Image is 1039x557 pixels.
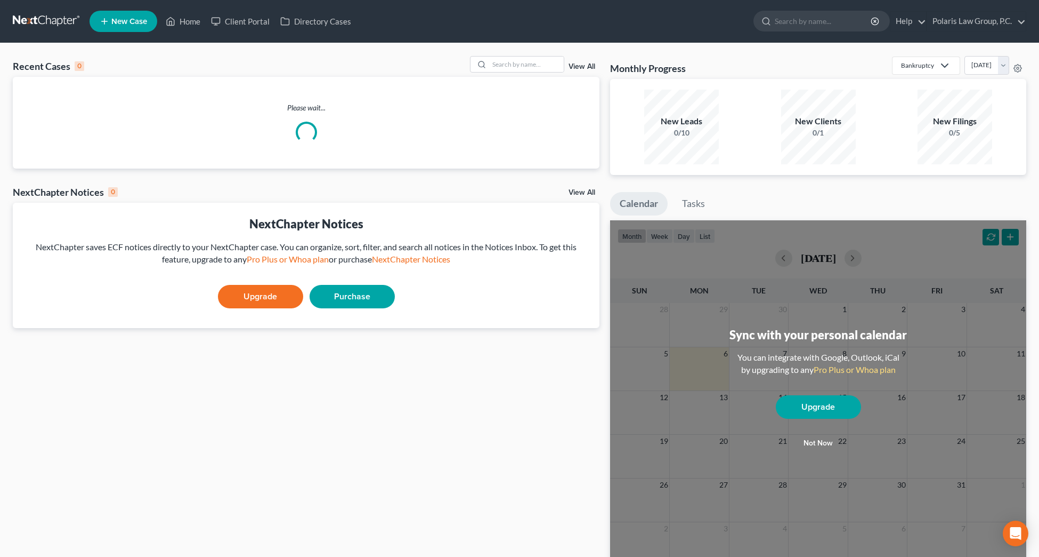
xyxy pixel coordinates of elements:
[21,216,591,232] div: NextChapter Notices
[610,62,686,75] h3: Monthly Progress
[672,192,715,216] a: Tasks
[1003,521,1028,546] div: Open Intercom Messenger
[901,61,934,70] div: Bankruptcy
[644,115,719,128] div: New Leads
[776,433,861,454] button: Not now
[247,254,329,264] a: Pro Plus or Whoa plan
[569,189,595,196] a: View All
[918,128,992,138] div: 0/5
[781,128,856,138] div: 0/1
[775,11,872,31] input: Search by name...
[160,12,206,31] a: Home
[644,128,719,138] div: 0/10
[21,241,591,266] div: NextChapter saves ECF notices directly to your NextChapter case. You can organize, sort, filter, ...
[733,352,904,376] div: You can integrate with Google, Outlook, iCal by upgrading to any
[890,12,926,31] a: Help
[108,187,118,197] div: 0
[13,102,599,113] p: Please wait...
[13,186,118,198] div: NextChapter Notices
[776,395,861,419] a: Upgrade
[310,285,395,308] a: Purchase
[781,115,856,128] div: New Clients
[372,254,450,264] a: NextChapter Notices
[111,18,147,26] span: New Case
[918,115,992,128] div: New Filings
[13,60,84,73] div: Recent Cases
[275,12,356,31] a: Directory Cases
[729,327,907,343] div: Sync with your personal calendar
[75,61,84,71] div: 0
[569,63,595,70] a: View All
[814,364,896,375] a: Pro Plus or Whoa plan
[489,57,564,72] input: Search by name...
[927,12,1026,31] a: Polaris Law Group, P.C.
[218,285,303,308] a: Upgrade
[610,192,668,216] a: Calendar
[206,12,275,31] a: Client Portal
